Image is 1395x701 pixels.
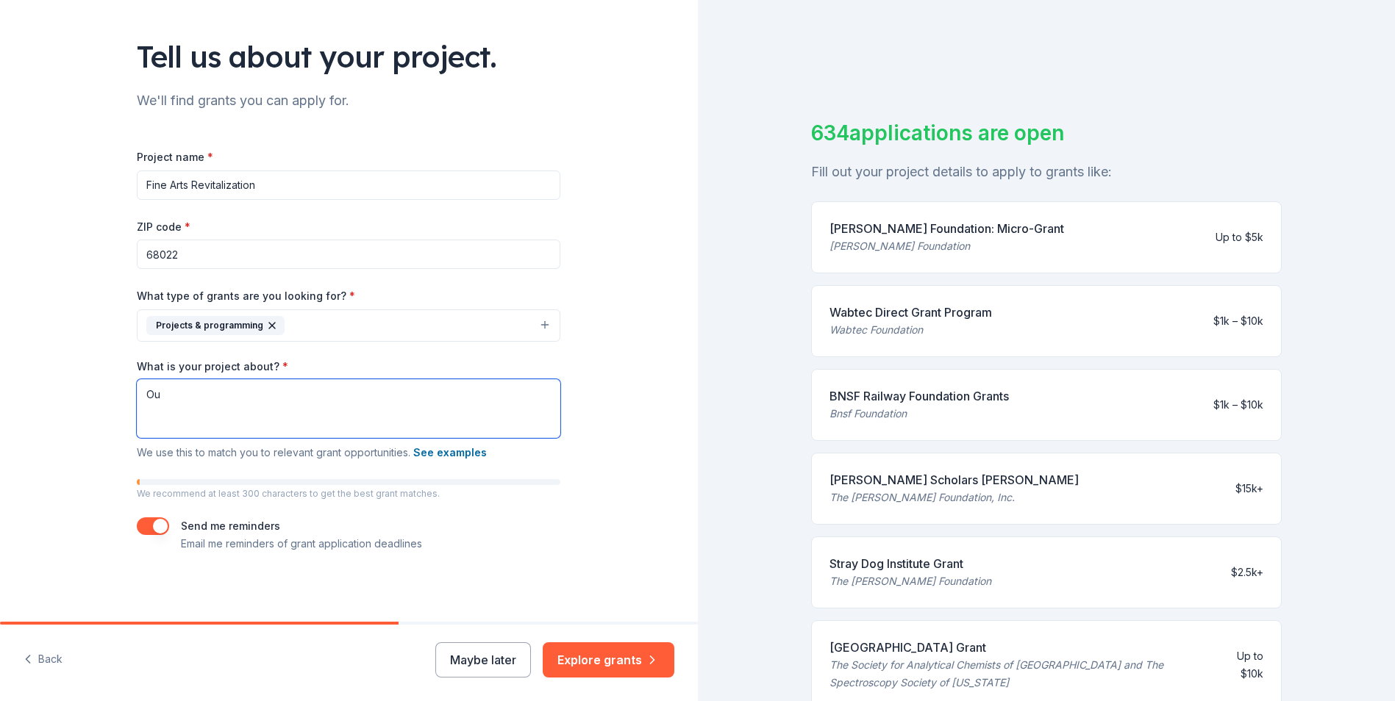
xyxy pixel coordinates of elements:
div: [GEOGRAPHIC_DATA] Grant [829,639,1213,656]
button: Maybe later [435,642,531,677]
div: BNSF Railway Foundation Grants [829,387,1009,405]
div: The Society for Analytical Chemists of [GEOGRAPHIC_DATA] and The Spectroscopy Society of [US_STATE] [829,656,1213,691]
p: Email me reminders of grant application deadlines [181,535,422,553]
div: Bnsf Foundation [829,405,1009,423]
label: What type of grants are you looking for? [137,289,355,303]
button: Explore grants [543,642,674,677]
div: Projects & programming [146,316,285,335]
div: 634 applications are open [811,118,1282,148]
div: We'll find grants you can apply for. [137,89,560,112]
label: Project name [137,150,213,165]
div: $1k – $10k [1213,396,1263,414]
button: See examples [413,444,487,461]
div: The [PERSON_NAME] Foundation, Inc. [829,489,1079,506]
div: $2.5k+ [1231,564,1263,581]
span: We use this to match you to relevant grant opportunities. [137,446,487,459]
label: Send me reminders [181,520,280,532]
div: Wabtec Foundation [829,321,992,339]
div: $15k+ [1235,480,1263,497]
div: Up to $10k [1224,647,1263,683]
label: What is your project about? [137,359,288,374]
div: [PERSON_NAME] Foundation [829,237,1064,255]
label: ZIP code [137,220,190,234]
div: Up to $5k [1216,229,1263,246]
p: We recommend at least 300 characters to get the best grant matches. [137,488,560,500]
input: 12345 (U.S. only) [137,240,560,269]
div: $1k – $10k [1213,312,1263,330]
div: Tell us about your project. [137,36,560,77]
div: [PERSON_NAME] Scholars [PERSON_NAME] [829,471,1079,489]
div: Wabtec Direct Grant Program [829,303,992,321]
button: Projects & programming [137,309,560,342]
div: Fill out your project details to apply to grants like: [811,160,1282,184]
div: [PERSON_NAME] Foundation: Micro-Grant [829,220,1064,237]
textarea: Ou [137,379,560,438]
div: Stray Dog Institute Grant [829,555,991,572]
button: Back [24,644,63,675]
div: The [PERSON_NAME] Foundation [829,572,991,590]
input: After school program [137,170,560,200]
